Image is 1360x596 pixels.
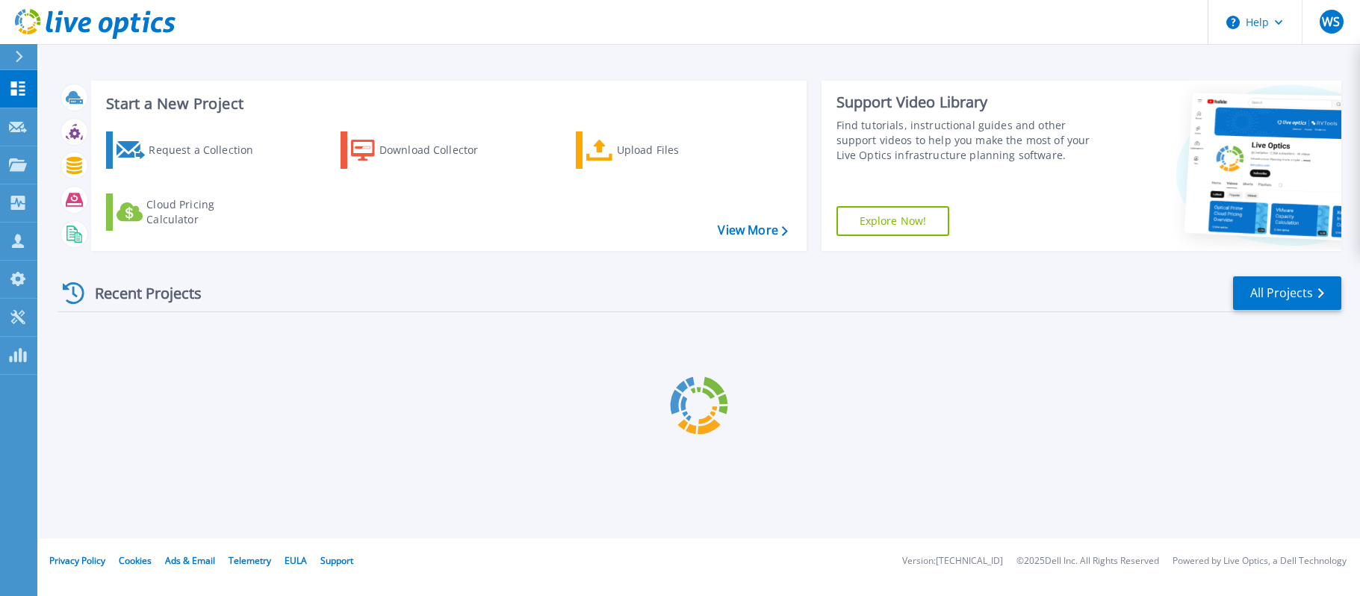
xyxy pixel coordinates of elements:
[285,554,307,567] a: EULA
[320,554,353,567] a: Support
[49,554,105,567] a: Privacy Policy
[576,131,742,169] a: Upload Files
[106,131,273,169] a: Request a Collection
[1233,276,1341,310] a: All Projects
[58,275,222,311] div: Recent Projects
[1173,556,1347,566] li: Powered by Live Optics, a Dell Technology
[617,135,736,165] div: Upload Files
[718,223,787,238] a: View More
[119,554,152,567] a: Cookies
[165,554,215,567] a: Ads & Email
[836,118,1101,163] div: Find tutorials, instructional guides and other support videos to help you make the most of your L...
[1322,16,1340,28] span: WS
[902,556,1003,566] li: Version: [TECHNICAL_ID]
[341,131,507,169] a: Download Collector
[836,93,1101,112] div: Support Video Library
[146,197,266,227] div: Cloud Pricing Calculator
[379,135,499,165] div: Download Collector
[229,554,271,567] a: Telemetry
[836,206,950,236] a: Explore Now!
[149,135,268,165] div: Request a Collection
[106,96,787,112] h3: Start a New Project
[1016,556,1159,566] li: © 2025 Dell Inc. All Rights Reserved
[106,193,273,231] a: Cloud Pricing Calculator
